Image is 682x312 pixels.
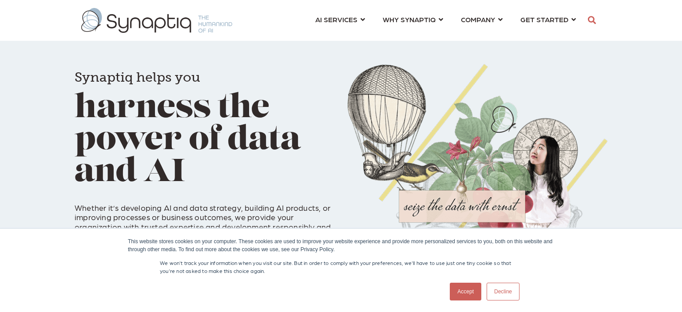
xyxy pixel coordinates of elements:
[81,8,232,33] img: synaptiq logo-1
[128,237,554,253] div: This website stores cookies on your computer. These cookies are used to improve your website expe...
[520,11,576,28] a: GET STARTED
[315,11,365,28] a: AI SERVICES
[75,69,200,85] span: Synaptiq helps you
[520,13,568,25] span: GET STARTED
[315,13,357,25] span: AI SERVICES
[450,283,481,300] a: Accept
[383,11,443,28] a: WHY SYNAPTIQ
[160,259,522,275] p: We won't track your information when you visit our site. But in order to comply with your prefere...
[348,64,607,285] img: Collage of girl, balloon, bird, and butterfly, with seize the data with ernst text
[487,283,519,300] a: Decline
[461,11,503,28] a: COMPANY
[75,58,334,189] h1: harness the power of data and AI
[461,13,495,25] span: COMPANY
[306,4,585,36] nav: menu
[75,193,334,241] p: Whether it’s developing AI and data strategy, building AI products, or improving processes or bus...
[383,13,436,25] span: WHY SYNAPTIQ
